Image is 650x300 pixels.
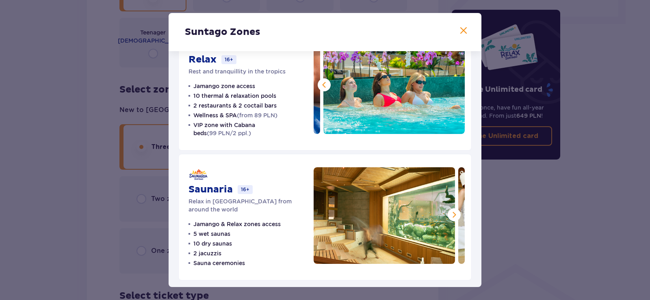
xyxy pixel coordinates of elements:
[188,197,304,214] p: Relax in [GEOGRAPHIC_DATA] from around the world
[323,37,465,134] img: Relax
[193,249,221,257] p: 2 jacuzzis
[314,167,455,264] img: Saunaria
[193,230,230,238] p: 5 wet saunas
[188,67,286,76] p: Rest and tranquillity in the tropics
[188,54,217,66] p: Relax
[193,121,304,137] p: VIP zone with Cabana beds
[221,55,236,64] p: 16+
[237,112,277,119] span: (from 89 PLN)
[193,92,276,100] p: 10 thermal & relaxation pools
[185,26,260,38] p: Suntago Zones
[188,167,208,182] img: Saunaria logo
[207,130,251,136] span: (99 PLN/2 ppl.)
[193,259,245,267] p: Sauna ceremonies
[193,101,277,110] p: 2 restaurants & 2 coctail bars
[193,240,232,248] p: 10 dry saunas
[188,183,233,196] p: Saunaria
[193,111,277,119] p: Wellness & SPA
[238,185,253,194] p: 16+
[193,220,281,228] p: Jamango & Relax zones access
[193,82,255,90] p: Jamango zone access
